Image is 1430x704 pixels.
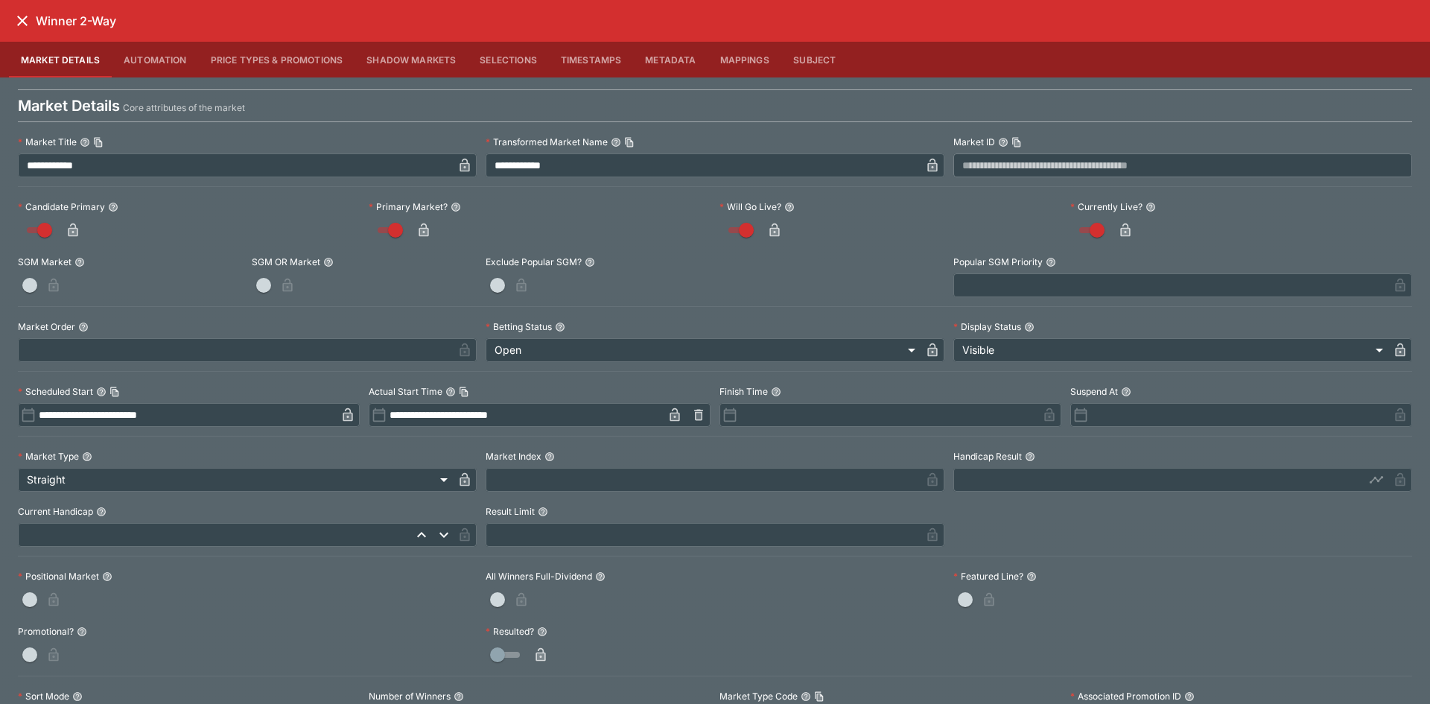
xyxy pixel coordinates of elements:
p: Betting Status [486,320,552,333]
p: Primary Market? [369,200,448,213]
p: Currently Live? [1070,200,1143,213]
p: Market Order [18,320,75,333]
button: Market TitleCopy To Clipboard [80,137,90,148]
button: Associated Promotion ID [1184,691,1195,702]
button: Selections [468,42,549,77]
p: Associated Promotion ID [1070,690,1181,703]
button: Candidate Primary [108,202,118,212]
p: Suspend At [1070,385,1118,398]
button: Suspend At [1121,387,1131,397]
button: Subject [781,42,848,77]
button: Automation [112,42,199,77]
p: Finish Time [719,385,768,398]
button: Sort Mode [72,691,83,702]
button: Exclude Popular SGM? [585,257,595,267]
h6: Winner 2-Way [36,13,116,29]
p: Positional Market [18,570,99,583]
button: Number of Winners [454,691,464,702]
p: Scheduled Start [18,385,93,398]
button: Promotional? [77,627,87,637]
button: Copy To Clipboard [93,137,104,148]
button: Copy To Clipboard [1011,137,1022,148]
p: Result Limit [486,505,535,518]
button: Price Types & Promotions [199,42,355,77]
button: Betting Status [555,322,565,332]
p: Market Type Code [719,690,798,703]
button: Shadow Markets [355,42,468,77]
button: Currently Live? [1145,202,1156,212]
button: SGM OR Market [323,257,334,267]
p: Market Title [18,136,77,148]
p: Number of Winners [369,690,451,703]
p: Display Status [953,320,1021,333]
button: Primary Market? [451,202,461,212]
button: Handicap Result [1025,451,1035,462]
p: SGM Market [18,256,71,268]
button: Copy To Clipboard [459,387,469,397]
p: Handicap Result [953,450,1022,463]
button: SGM Market [74,257,85,267]
button: Scheduled StartCopy To Clipboard [96,387,107,397]
p: Exclude Popular SGM? [486,256,582,268]
button: Current Handicap [96,507,107,517]
button: Finish Time [771,387,781,397]
div: Open [486,338,921,362]
button: close [9,7,36,34]
div: Visible [953,338,1388,362]
p: Resulted? [486,625,534,638]
button: Market Index [544,451,555,462]
p: All Winners Full-Dividend [486,570,592,583]
button: Will Go Live? [784,202,795,212]
p: Market ID [953,136,995,148]
button: Copy To Clipboard [814,691,824,702]
p: Market Index [486,450,541,463]
p: Market Type [18,450,79,463]
p: Promotional? [18,625,74,638]
button: Popular SGM Priority [1046,257,1056,267]
button: Display Status [1024,322,1035,332]
button: Timestamps [549,42,634,77]
p: Candidate Primary [18,200,105,213]
p: Current Handicap [18,505,93,518]
button: Market Type [82,451,92,462]
button: Copy To Clipboard [624,137,635,148]
button: Market Order [78,322,89,332]
p: Core attributes of the market [123,101,245,115]
p: Will Go Live? [719,200,781,213]
button: Featured Line? [1026,571,1037,582]
h4: Market Details [18,96,120,115]
button: Transformed Market NameCopy To Clipboard [611,137,621,148]
p: Sort Mode [18,690,69,703]
p: Featured Line? [953,570,1023,583]
button: Positional Market [102,571,112,582]
button: All Winners Full-Dividend [595,571,606,582]
div: Straight [18,468,453,492]
p: Popular SGM Priority [953,256,1043,268]
p: Transformed Market Name [486,136,608,148]
button: Metadata [633,42,708,77]
button: Resulted? [537,627,547,637]
p: Actual Start Time [369,385,442,398]
p: SGM OR Market [252,256,320,268]
button: Result Limit [538,507,548,517]
button: Market Details [9,42,112,77]
button: Copy To Clipboard [109,387,120,397]
button: Market IDCopy To Clipboard [998,137,1008,148]
button: Market Type CodeCopy To Clipboard [801,691,811,702]
button: Mappings [708,42,781,77]
button: Actual Start TimeCopy To Clipboard [445,387,456,397]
